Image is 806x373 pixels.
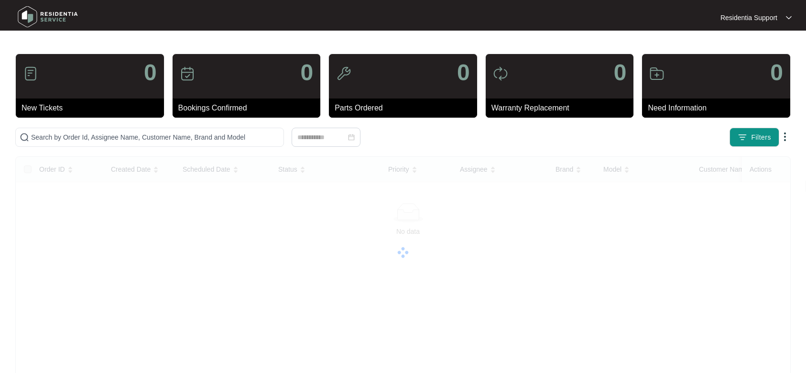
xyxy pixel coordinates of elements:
[730,128,779,147] button: filter iconFilters
[31,132,280,143] input: Search by Order Id, Assignee Name, Customer Name, Brand and Model
[751,132,771,143] span: Filters
[335,102,477,114] p: Parts Ordered
[648,102,790,114] p: Need Information
[23,66,38,81] img: icon
[178,102,321,114] p: Bookings Confirmed
[300,61,313,84] p: 0
[649,66,664,81] img: icon
[491,102,634,114] p: Warranty Replacement
[336,66,351,81] img: icon
[779,131,791,143] img: dropdown arrow
[180,66,195,81] img: icon
[14,2,81,31] img: residentia service logo
[20,132,29,142] img: search-icon
[786,15,792,20] img: dropdown arrow
[614,61,627,84] p: 0
[720,13,777,22] p: Residentia Support
[457,61,470,84] p: 0
[144,61,157,84] p: 0
[22,102,164,114] p: New Tickets
[738,132,747,142] img: filter icon
[770,61,783,84] p: 0
[493,66,508,81] img: icon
